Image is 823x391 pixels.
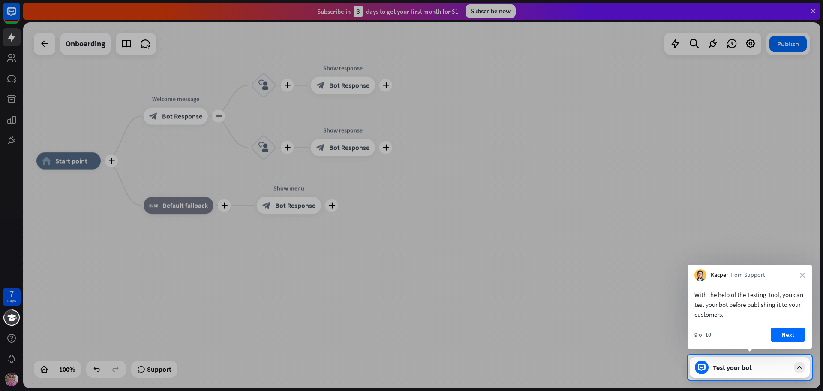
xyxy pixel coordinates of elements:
span: Kacper [711,271,728,279]
div: With the help of the Testing Tool, you can test your bot before publishing it to your customers. [694,290,805,319]
div: Test your bot [713,363,790,372]
span: from Support [730,271,765,279]
div: 9 of 10 [694,331,711,339]
i: close [800,273,805,278]
button: Open LiveChat chat widget [7,3,33,29]
button: Next [771,328,805,342]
